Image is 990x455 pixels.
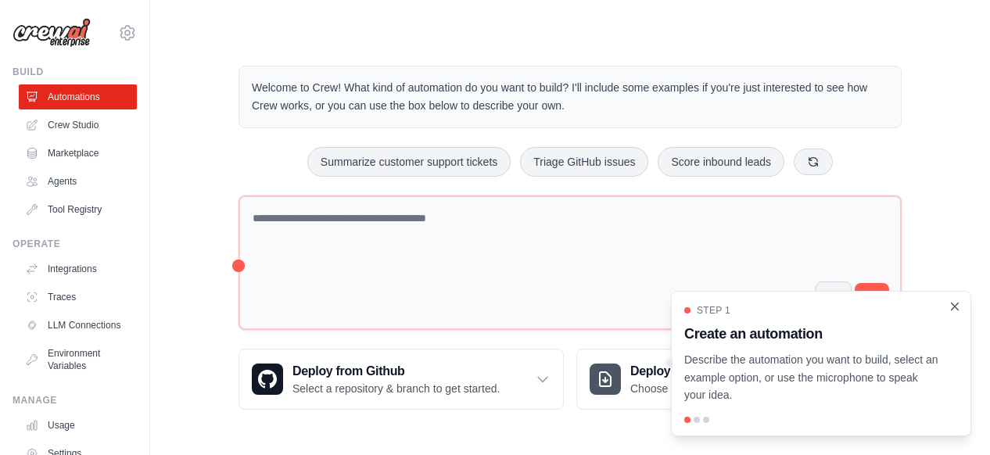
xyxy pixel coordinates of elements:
a: Usage [19,413,137,438]
h3: Deploy from zip file [630,362,762,381]
p: Describe the automation you want to build, select an example option, or use the microphone to spe... [684,351,939,404]
div: Manage [13,394,137,407]
img: Logo [13,18,91,48]
h3: Deploy from Github [292,362,500,381]
button: Score inbound leads [658,147,784,177]
iframe: Chat Widget [912,380,990,455]
span: Step 1 [697,304,730,317]
h3: Create an automation [684,323,939,345]
div: Build [13,66,137,78]
a: Automations [19,84,137,109]
a: Integrations [19,256,137,281]
a: LLM Connections [19,313,137,338]
div: Operate [13,238,137,250]
a: Tool Registry [19,197,137,222]
button: Close walkthrough [949,300,961,313]
a: Crew Studio [19,113,137,138]
button: Triage GitHub issues [520,147,648,177]
a: Agents [19,169,137,194]
p: Welcome to Crew! What kind of automation do you want to build? I'll include some examples if you'... [252,79,888,115]
a: Environment Variables [19,341,137,378]
button: Summarize customer support tickets [307,147,511,177]
p: Choose a zip file to upload. [630,381,762,396]
p: Select a repository & branch to get started. [292,381,500,396]
a: Marketplace [19,141,137,166]
a: Traces [19,285,137,310]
